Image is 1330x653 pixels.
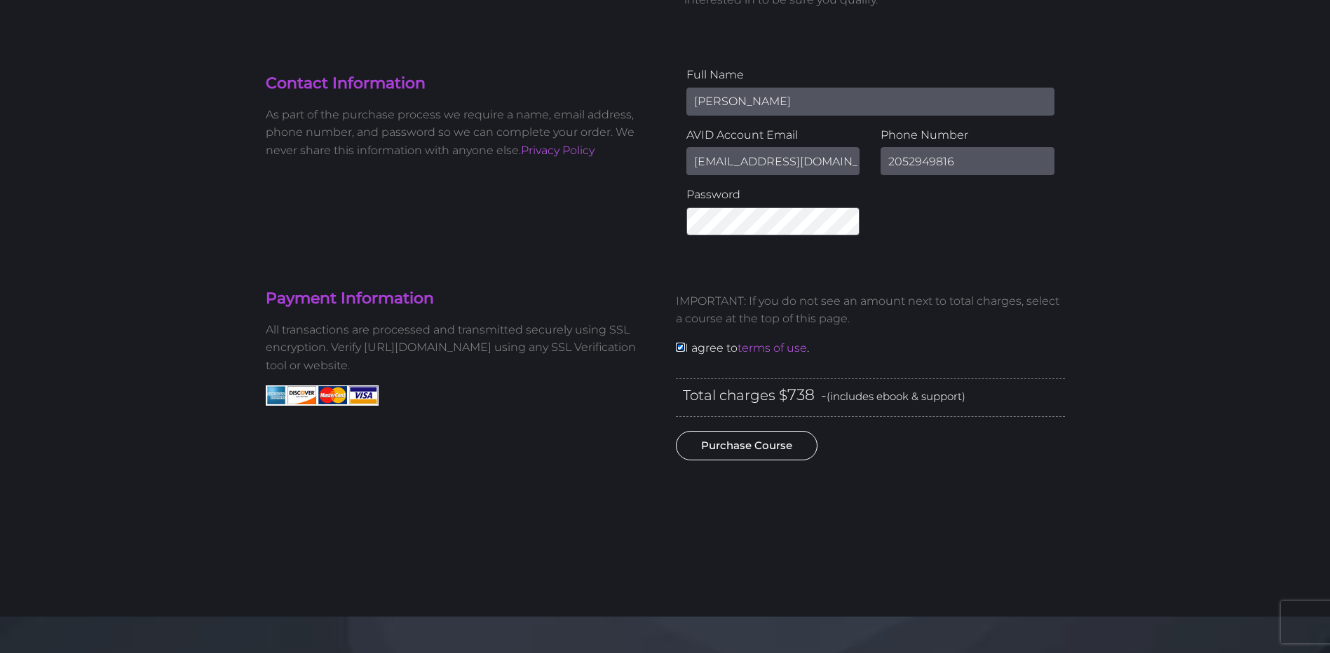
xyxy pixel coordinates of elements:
span: (includes ebook & support) [827,390,965,403]
p: IMPORTANT: If you do not see an amount next to total charges, select a course at the top of this ... [676,292,1065,328]
label: Password [686,186,860,204]
label: AVID Account Email [686,126,860,144]
label: Phone Number [881,126,1054,144]
h4: Payment Information [266,288,655,310]
h4: Contact Information [266,73,655,95]
p: All transactions are processed and transmitted securely using SSL encryption. Verify [URL][DOMAIN... [266,321,655,375]
img: American Express, Discover, MasterCard, Visa [266,385,379,406]
p: As part of the purchase process we require a name, email address, phone number, and password so w... [266,106,655,160]
a: terms of use [738,341,807,355]
a: Privacy Policy [521,144,595,157]
div: I agree to . [665,281,1075,378]
div: Total charges $ - [676,378,1065,417]
label: Full Name [686,66,1054,84]
button: Purchase Course [676,431,817,460]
